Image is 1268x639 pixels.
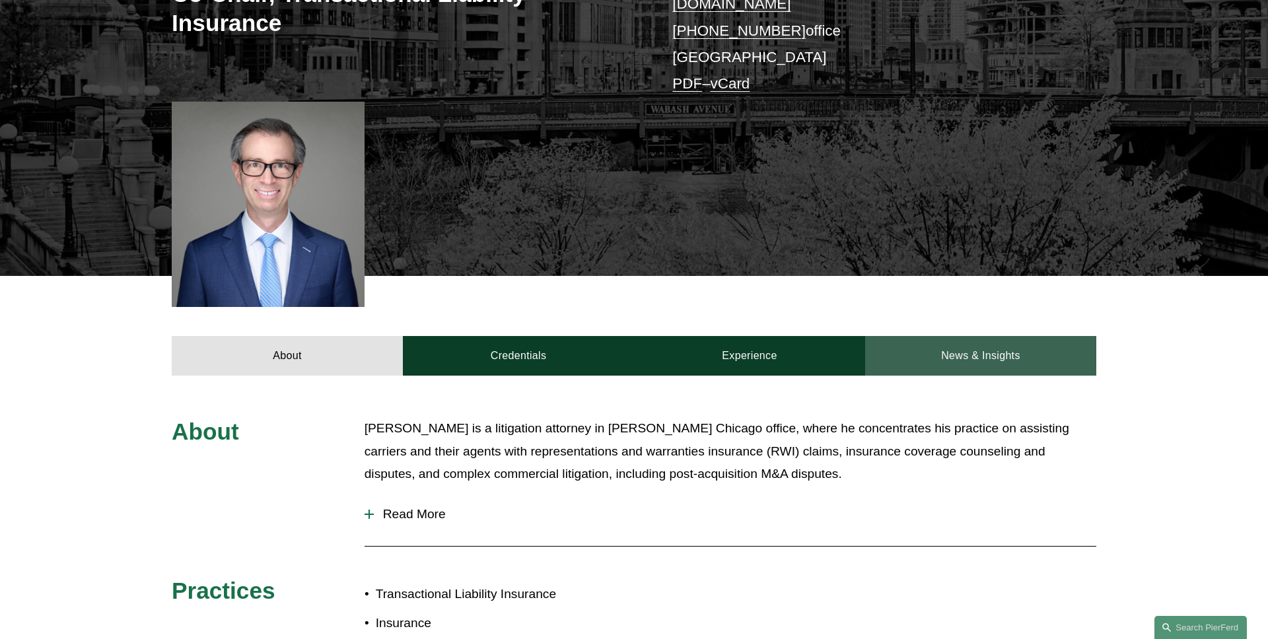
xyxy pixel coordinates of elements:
span: About [172,419,239,444]
span: Read More [374,507,1096,521]
a: About [172,336,403,376]
p: Transactional Liability Insurance [376,583,634,606]
button: Read More [365,497,1096,531]
a: Experience [634,336,865,376]
a: [PHONE_NUMBER] [672,22,806,39]
span: Practices [172,578,275,603]
p: Insurance [376,612,634,635]
p: [PERSON_NAME] is a litigation attorney in [PERSON_NAME] Chicago office, where he concentrates his... [365,417,1096,486]
a: Credentials [403,336,634,376]
a: vCard [711,75,750,92]
a: PDF [672,75,702,92]
a: News & Insights [865,336,1096,376]
a: Search this site [1154,616,1247,639]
